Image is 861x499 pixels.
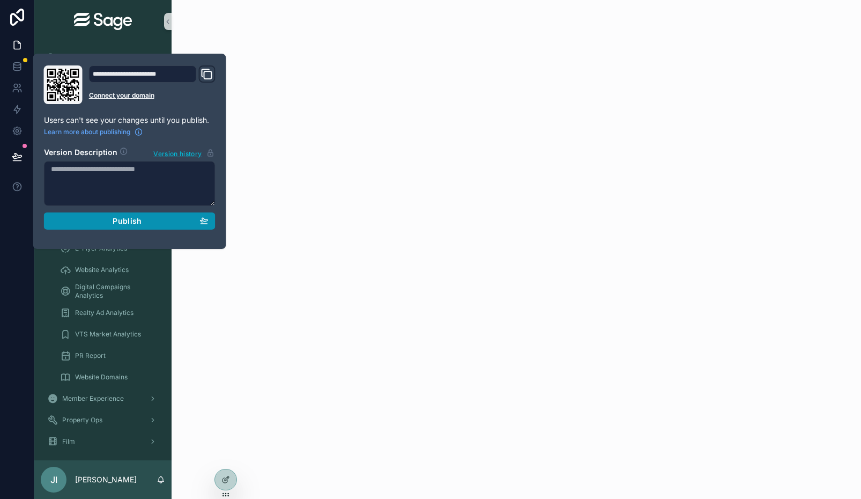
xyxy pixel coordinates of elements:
button: Version history [153,147,215,159]
span: Publish [113,216,142,226]
h2: Version Description [44,147,117,159]
span: Website Domains [75,373,128,381]
span: Digital Campaigns Analytics [75,283,154,300]
span: VTS Market Analytics [75,330,141,339]
span: Realty Ad Analytics [75,309,133,317]
a: VTS Market Analytics [54,325,165,344]
a: Digital Campaigns Analytics [54,282,165,301]
a: Website Analytics [54,260,165,280]
div: scrollable content [34,43,172,460]
a: PR Report [54,346,165,365]
span: JI [50,473,57,486]
a: Property Ops [41,410,165,430]
a: Film [41,432,165,451]
a: Monthly Property Reports [41,48,165,67]
span: Version history [153,148,202,158]
img: App logo [74,13,132,30]
div: Domain and Custom Link [89,65,216,104]
a: Realty Ad Analytics [54,303,165,322]
span: Website Analytics [75,266,129,274]
a: Member Experience [41,389,165,408]
span: Property Ops [62,416,102,424]
a: Website Domains [54,368,165,387]
span: PR Report [75,351,106,360]
p: Users can't see your changes until you publish. [44,115,216,126]
a: Connect your domain [89,91,216,100]
button: Publish [44,212,216,230]
span: Learn more about publishing [44,128,130,136]
span: Monthly Property Reports [62,53,140,62]
p: [PERSON_NAME] [75,474,137,485]
span: Member Experience [62,394,124,403]
span: Film [62,437,75,446]
a: Learn more about publishing [44,128,143,136]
